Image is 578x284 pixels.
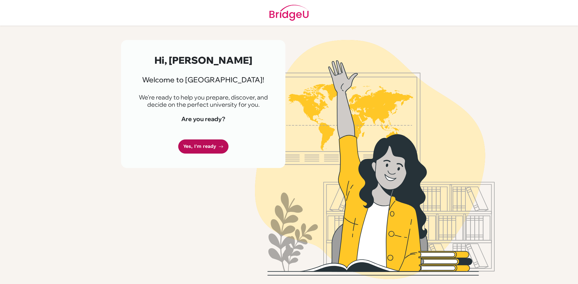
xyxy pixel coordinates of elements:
[135,94,271,108] p: We're ready to help you prepare, discover, and decide on the perfect university for you.
[135,75,271,84] h3: Welcome to [GEOGRAPHIC_DATA]!
[135,115,271,123] h4: Are you ready?
[135,54,271,66] h2: Hi, [PERSON_NAME]
[178,139,228,154] a: Yes, I'm ready
[203,40,546,279] img: Welcome to Bridge U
